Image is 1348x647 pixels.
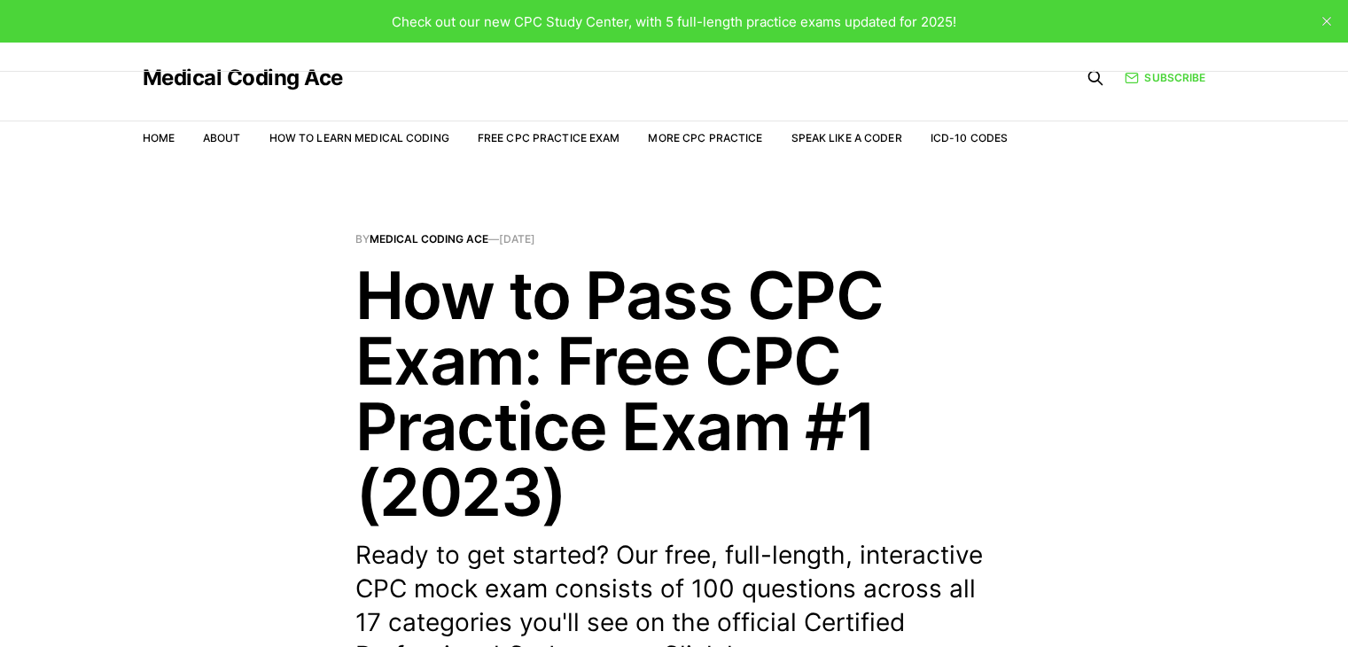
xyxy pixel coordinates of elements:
[203,131,241,144] a: About
[143,131,175,144] a: Home
[392,13,956,30] span: Check out our new CPC Study Center, with 5 full-length practice exams updated for 2025!
[648,131,762,144] a: More CPC Practice
[478,131,620,144] a: Free CPC Practice Exam
[499,232,535,246] time: [DATE]
[1313,7,1341,35] button: close
[791,131,902,144] a: Speak Like a Coder
[370,232,488,246] a: Medical Coding Ace
[269,131,449,144] a: How to Learn Medical Coding
[931,131,1008,144] a: ICD-10 Codes
[1125,69,1205,86] a: Subscribe
[143,67,343,89] a: Medical Coding Ace
[1059,560,1348,647] iframe: portal-trigger
[355,262,993,525] h1: How to Pass CPC Exam: Free CPC Practice Exam #1 (2023)
[355,234,993,245] span: By —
